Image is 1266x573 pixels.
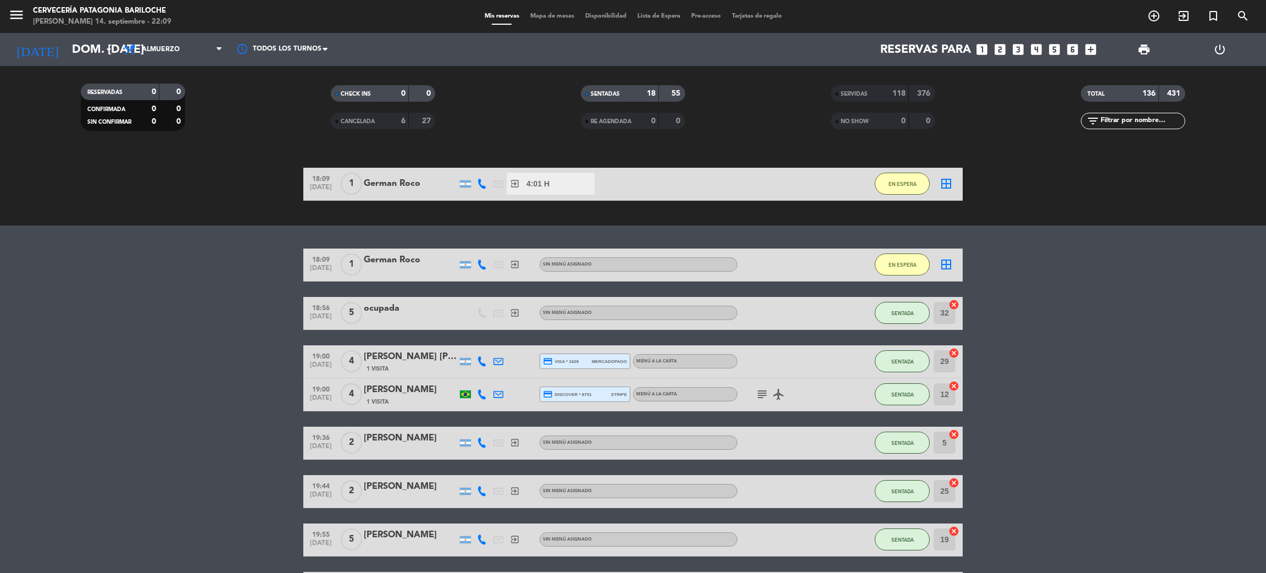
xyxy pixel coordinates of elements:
span: Mis reservas [479,13,525,19]
span: SENTADA [891,392,914,398]
i: looks_one [975,42,989,57]
span: 4 [341,383,362,405]
span: Lista de Espera [632,13,686,19]
strong: 0 [676,117,682,125]
i: search [1236,9,1250,23]
i: looks_two [993,42,1007,57]
span: Tarjetas de regalo [726,13,787,19]
div: [PERSON_NAME] [364,431,457,445]
strong: 27 [422,117,433,125]
span: Sin menú asignado [543,440,592,445]
span: print [1137,43,1151,56]
span: SENTADAS [591,91,620,97]
span: 1 Visita [367,365,388,373]
span: TOTAL [1087,91,1104,97]
strong: 0 [401,90,406,97]
span: Discover * 8751 [543,389,592,399]
i: looks_6 [1065,42,1080,57]
span: 2 [341,480,362,502]
input: Filtrar por nombre... [1100,115,1185,127]
i: exit_to_app [510,438,520,448]
span: Sin menú asignado [543,537,592,542]
i: looks_5 [1047,42,1062,57]
div: [PERSON_NAME] [364,383,457,397]
span: CANCELADA [341,119,375,124]
span: 2 [341,432,362,454]
div: German Roco [364,177,457,191]
span: stripe [611,391,627,398]
i: border_all [940,258,953,271]
div: German Roco [364,253,457,267]
span: CONFIRMADA [87,107,125,112]
span: 1 [341,173,362,195]
span: mercadopago [592,358,627,365]
strong: 431 [1167,90,1182,97]
div: Cervecería Patagonia Bariloche [33,5,171,16]
span: 5 [341,302,362,324]
span: [DATE] [307,394,335,407]
span: SENTADA [891,310,914,316]
i: turned_in_not [1207,9,1220,23]
i: border_all [940,177,953,190]
span: 18:09 [307,172,335,184]
i: exit_to_app [510,535,520,544]
div: ocupada [364,301,457,316]
strong: 55 [671,90,682,97]
strong: 6 [401,117,406,125]
span: Sin menú asignado [543,489,592,493]
i: exit_to_app [510,260,520,269]
span: [DATE] [307,184,335,196]
span: [DATE] [307,361,335,374]
span: [DATE] [307,265,335,277]
strong: 0 [176,105,183,113]
span: Almuerzo [142,46,180,53]
i: cancel [948,348,959,359]
i: exit_to_app [510,179,520,189]
i: arrow_drop_down [102,43,115,56]
strong: 0 [651,117,656,125]
span: [DATE] [307,443,335,455]
span: SENTADA [891,440,914,446]
span: 5 [341,528,362,550]
span: visa * 1628 [543,356,579,366]
span: Sin menú asignado [543,311,592,315]
i: exit_to_app [1177,9,1190,23]
i: looks_4 [1029,42,1043,57]
span: SIN CONFIRMAR [87,119,131,125]
i: cancel [948,526,959,537]
strong: 0 [152,88,156,96]
span: SERVIDAS [841,91,868,97]
i: exit_to_app [510,486,520,496]
span: [DATE] [307,491,335,504]
span: 18:56 [307,301,335,313]
span: MENÚ A LA CARTA [636,359,677,363]
span: SENTADA [891,359,914,365]
span: 19:36 [307,431,335,443]
span: 4 [341,350,362,372]
strong: 0 [426,90,433,97]
strong: 118 [892,90,906,97]
span: 18:09 [307,252,335,265]
strong: 0 [152,105,156,113]
div: [PERSON_NAME] 14. septiembre - 22:09 [33,16,171,27]
strong: 376 [917,90,932,97]
div: [PERSON_NAME] [364,528,457,542]
strong: 0 [926,117,932,125]
span: MENÚ A LA CARTA [636,392,677,396]
strong: 18 [647,90,656,97]
span: 19:00 [307,382,335,395]
span: Reservas para [880,43,971,57]
span: [DATE] [307,313,335,326]
span: 1 [341,254,362,276]
i: menu [8,7,25,23]
span: Pre-acceso [686,13,726,19]
span: 19:55 [307,527,335,540]
i: airplanemode_active [772,388,785,401]
i: credit_card [543,356,553,366]
span: SENTADA [891,488,914,494]
i: cancel [948,477,959,488]
i: cancel [948,381,959,392]
i: filter_list [1086,114,1100,128]
span: EN ESPERA [889,262,917,268]
i: exit_to_app [510,308,520,318]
